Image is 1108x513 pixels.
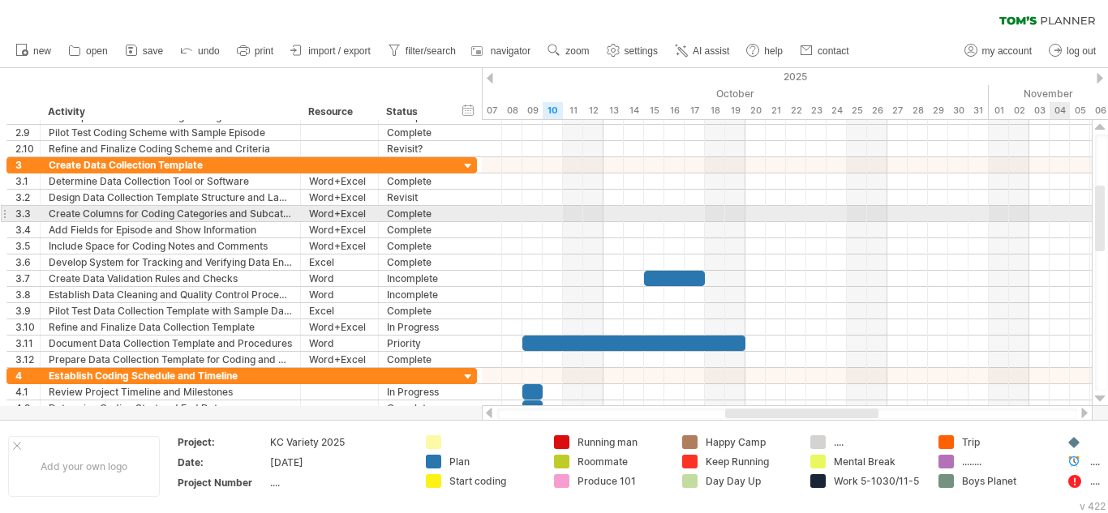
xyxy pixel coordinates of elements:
[982,45,1032,57] span: my account
[308,104,369,120] div: Resource
[49,157,292,173] div: Create Data Collection Template
[49,222,292,237] div: Add Fields for Episode and Show Information
[387,238,443,254] div: Complete
[387,352,443,367] div: Complete
[1070,102,1090,119] div: Wednesday, 5 November 2025
[360,85,989,102] div: October 2025
[49,352,292,367] div: Prepare Data Collection Template for Coding and Data Entry
[15,125,40,140] div: 2.9
[49,173,292,189] div: Determine Data Collection Tool or Software
[671,41,734,62] a: AI assist
[49,400,292,416] div: Determine Coding Start and End Dates
[86,45,108,57] span: open
[270,476,406,489] div: ....
[387,125,443,140] div: Complete
[49,368,292,383] div: Establish Coding Schedule and Timeline
[543,41,594,62] a: zoom
[644,102,664,119] div: Wednesday, 15 October 2025
[309,352,370,367] div: Word+Excel
[64,41,113,62] a: open
[482,102,502,119] div: Tuesday, 7 October 2025
[502,102,522,119] div: Wednesday, 8 October 2025
[48,104,291,120] div: Activity
[522,102,543,119] div: Thursday, 9 October 2025
[15,157,40,173] div: 3
[968,102,989,119] div: Friday, 31 October 2025
[233,41,278,62] a: print
[178,476,267,489] div: Project Number
[706,435,794,449] div: Happy Camp
[15,173,40,189] div: 3.1
[33,45,51,57] span: new
[121,41,168,62] a: save
[15,287,40,302] div: 3.8
[384,41,461,62] a: filter/search
[49,206,292,221] div: Create Columns for Coding Categories and Subcategories
[578,435,666,449] div: Running man
[176,41,225,62] a: undo
[49,125,292,140] div: Pilot Test Coding Scheme with Sample Episode
[745,102,766,119] div: Monday, 20 October 2025
[255,45,273,57] span: print
[309,222,370,237] div: Word+Excel
[15,238,40,254] div: 3.5
[309,287,370,302] div: Word
[989,102,1009,119] div: Saturday, 1 November 2025
[742,41,788,62] a: help
[309,336,370,351] div: Word
[834,474,922,488] div: Work 5-1030/11-5
[578,455,666,468] div: Roommate
[49,384,292,400] div: Review Project Timeline and Milestones
[15,206,40,221] div: 3.3
[309,173,370,189] div: Word+Excel
[406,45,456,57] span: filter/search
[960,41,1037,62] a: my account
[766,102,786,119] div: Tuesday, 21 October 2025
[449,474,538,488] div: Start coding
[962,435,1050,449] div: Trip
[491,45,530,57] span: navigator
[706,474,794,488] div: Day Day Up
[15,222,40,237] div: 3.4
[286,41,376,62] a: import / export
[806,102,827,119] div: Thursday, 23 October 2025
[908,102,928,119] div: Tuesday, 28 October 2025
[962,455,1050,468] div: ........
[834,435,922,449] div: ....
[469,41,535,62] a: navigator
[1029,102,1050,119] div: Monday, 3 November 2025
[387,319,443,335] div: In Progress
[15,319,40,335] div: 3.10
[664,102,685,119] div: Thursday, 16 October 2025
[49,254,292,270] div: Develop System for Tracking and Verifying Data Entry
[309,319,370,335] div: Word+Excel
[725,102,745,119] div: Sunday, 19 October 2025
[563,102,583,119] div: Saturday, 11 October 2025
[15,254,40,270] div: 3.6
[387,190,443,205] div: Revisit
[847,102,867,119] div: Saturday, 25 October 2025
[11,41,56,62] a: new
[834,455,922,468] div: Mental Break
[387,222,443,237] div: Complete
[15,368,40,383] div: 4
[387,254,443,270] div: Complete
[449,455,538,468] div: Plan
[786,102,806,119] div: Wednesday, 22 October 2025
[49,271,292,286] div: Create Data Validation Rules and Checks
[1080,500,1106,512] div: v 422
[624,102,644,119] div: Tuesday, 14 October 2025
[685,102,705,119] div: Friday, 17 October 2025
[15,303,40,318] div: 3.9
[49,303,292,318] div: Pilot Test Data Collection Template with Sample Data
[387,206,443,221] div: Complete
[387,303,443,318] div: Complete
[309,206,370,221] div: Word+Excel
[309,190,370,205] div: Word+Excel
[387,336,443,351] div: Priority
[1067,45,1096,57] span: log out
[15,271,40,286] div: 3.7
[49,141,292,156] div: Refine and Finalize Coding Scheme and Criteria
[15,336,40,351] div: 3.11
[764,45,783,57] span: help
